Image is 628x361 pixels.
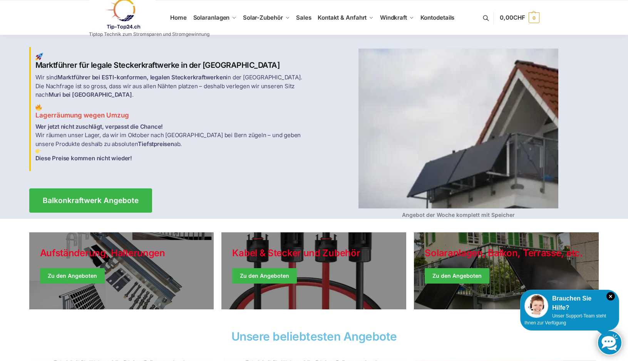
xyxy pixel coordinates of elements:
[318,14,367,21] span: Kontakt & Anfahrt
[35,53,43,60] img: Home 1
[513,14,525,21] span: CHF
[402,212,515,218] strong: Angebot der Woche komplett mit Speicher
[89,32,209,37] p: Tiptop Technik zum Stromsparen und Stromgewinnung
[35,154,132,162] strong: Diese Preise kommen nicht wieder!
[35,53,310,70] h2: Marktführer für legale Steckerkraftwerke in der [GEOGRAPHIC_DATA]
[221,232,406,309] a: Holiday Style
[243,14,283,21] span: Solar-Zubehör
[524,294,615,312] div: Brauchen Sie Hilfe?
[417,0,457,35] a: Kontodetails
[420,14,455,21] span: Kontodetails
[240,0,293,35] a: Solar-Zubehör
[29,232,214,309] a: Holiday Style
[500,6,539,29] a: 0,00CHF 0
[35,148,41,154] img: Home 3
[57,74,226,81] strong: Marktführer bei ESTI-konformen, legalen Steckerkraftwerken
[524,313,606,326] span: Unser Support-Team steht Ihnen zur Verfügung
[529,12,539,23] span: 0
[35,73,310,99] p: Wir sind in der [GEOGRAPHIC_DATA]. Die Nachfrage ist so gross, dass wir aus allen Nähten platzen ...
[35,104,310,120] h3: Lagerräumung wegen Umzug
[358,49,558,208] img: Home 4
[377,0,417,35] a: Windkraft
[35,123,310,163] p: Wir räumen unser Lager, da wir im Oktober nach [GEOGRAPHIC_DATA] bei Bern zügeln – und geben unse...
[49,91,132,98] strong: Muri bei [GEOGRAPHIC_DATA]
[35,123,163,130] strong: Wer jetzt nicht zuschlägt, verpasst die Chance!
[193,14,230,21] span: Solaranlagen
[315,0,377,35] a: Kontakt & Anfahrt
[293,0,315,35] a: Sales
[190,0,239,35] a: Solaranlagen
[35,104,42,111] img: Home 2
[43,197,139,204] span: Balkonkraftwerk Angebote
[138,140,174,148] strong: Tiefstpreisen
[500,14,525,21] span: 0,00
[29,188,152,213] a: Balkonkraftwerk Angebote
[380,14,407,21] span: Windkraft
[414,232,599,309] a: Winter Jackets
[524,294,548,318] img: Customer service
[296,14,311,21] span: Sales
[29,331,599,342] h2: Unsere beliebtesten Angebote
[606,292,615,301] i: Schließen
